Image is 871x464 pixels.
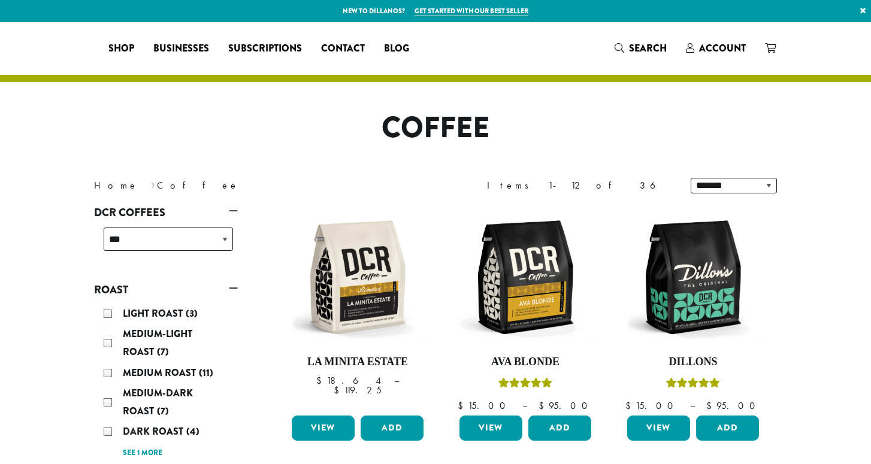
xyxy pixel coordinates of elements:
[199,366,213,380] span: (11)
[394,374,399,387] span: –
[123,424,186,438] span: Dark Roast
[627,416,690,441] a: View
[459,416,522,441] a: View
[522,399,527,412] span: –
[624,356,762,369] h4: Dillons
[94,178,418,193] nav: Breadcrumb
[85,111,786,145] h1: Coffee
[157,345,169,359] span: (7)
[153,41,209,56] span: Businesses
[539,399,593,412] bdi: 95.00
[151,174,155,193] span: ›
[625,399,636,412] span: $
[186,424,199,438] span: (4)
[123,386,193,418] span: Medium-Dark Roast
[690,399,695,412] span: –
[123,327,192,359] span: Medium-Light Roast
[415,6,528,16] a: Get started with our best seller
[624,208,762,411] a: DillonsRated 5.00 out of 5
[94,179,138,192] a: Home
[706,399,716,412] span: $
[289,356,427,369] h4: La Minita Estate
[289,208,427,346] img: DCR-12oz-La-Minita-Estate-Stock-scaled.png
[316,374,326,387] span: $
[605,38,676,58] a: Search
[487,178,673,193] div: Items 1-12 of 36
[699,41,746,55] span: Account
[666,376,720,394] div: Rated 5.00 out of 5
[123,366,199,380] span: Medium Roast
[108,41,134,56] span: Shop
[384,41,409,56] span: Blog
[625,399,679,412] bdi: 15.00
[157,404,169,418] span: (7)
[458,399,468,412] span: $
[458,399,511,412] bdi: 15.00
[321,41,365,56] span: Contact
[361,416,424,441] button: Add
[94,280,238,300] a: Roast
[629,41,667,55] span: Search
[316,374,383,387] bdi: 18.64
[456,208,594,411] a: Ava BlondeRated 5.00 out of 5
[99,39,144,58] a: Shop
[528,416,591,441] button: Add
[498,376,552,394] div: Rated 5.00 out of 5
[696,416,759,441] button: Add
[123,307,186,320] span: Light Roast
[624,208,762,346] img: DCR-12oz-Dillons-Stock-scaled.png
[292,416,355,441] a: View
[706,399,761,412] bdi: 95.00
[94,202,238,223] a: DCR Coffees
[456,356,594,369] h4: Ava Blonde
[456,208,594,346] img: DCR-12oz-Ava-Blonde-Stock-scaled.png
[94,223,238,265] div: DCR Coffees
[228,41,302,56] span: Subscriptions
[186,307,198,320] span: (3)
[123,447,162,459] a: See 1 more
[334,384,382,396] bdi: 119.25
[539,399,549,412] span: $
[334,384,344,396] span: $
[289,208,427,411] a: La Minita Estate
